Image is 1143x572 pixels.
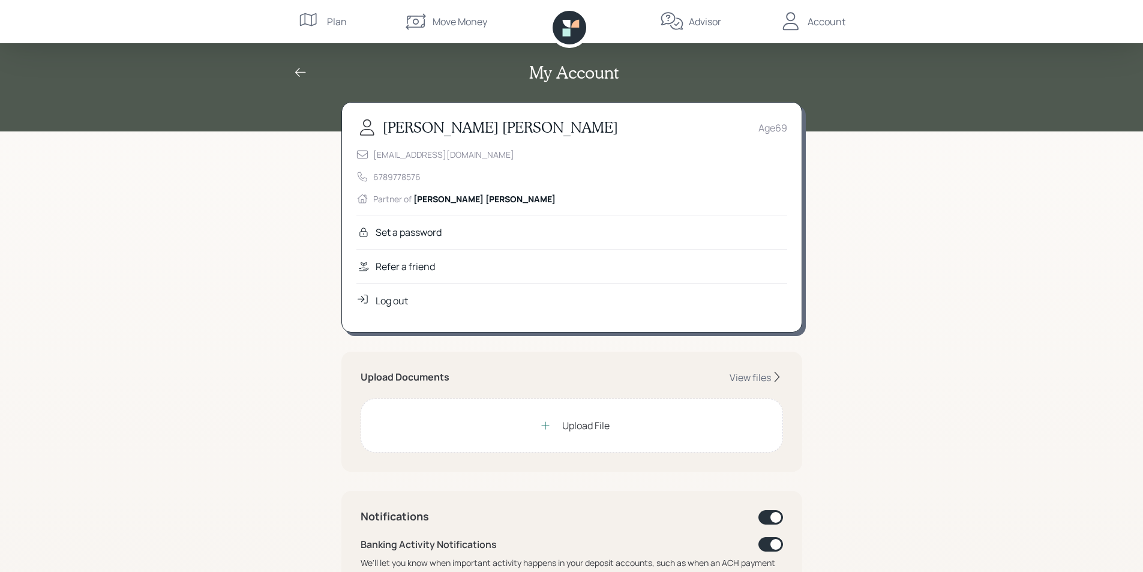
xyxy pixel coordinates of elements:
[758,121,787,135] div: Age 69
[373,170,421,183] div: 6789778576
[383,119,618,136] h3: [PERSON_NAME] [PERSON_NAME]
[327,14,347,29] div: Plan
[689,14,721,29] div: Advisor
[433,14,487,29] div: Move Money
[361,372,449,383] h5: Upload Documents
[413,193,556,205] span: [PERSON_NAME] [PERSON_NAME]
[562,418,610,433] div: Upload File
[376,225,442,239] div: Set a password
[373,193,556,205] div: Partner of
[376,294,408,308] div: Log out
[361,510,429,523] h4: Notifications
[730,371,771,384] div: View files
[373,148,514,161] div: [EMAIL_ADDRESS][DOMAIN_NAME]
[376,259,435,274] div: Refer a friend
[529,62,619,83] h2: My Account
[808,14,845,29] div: Account
[361,537,497,552] div: Banking Activity Notifications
